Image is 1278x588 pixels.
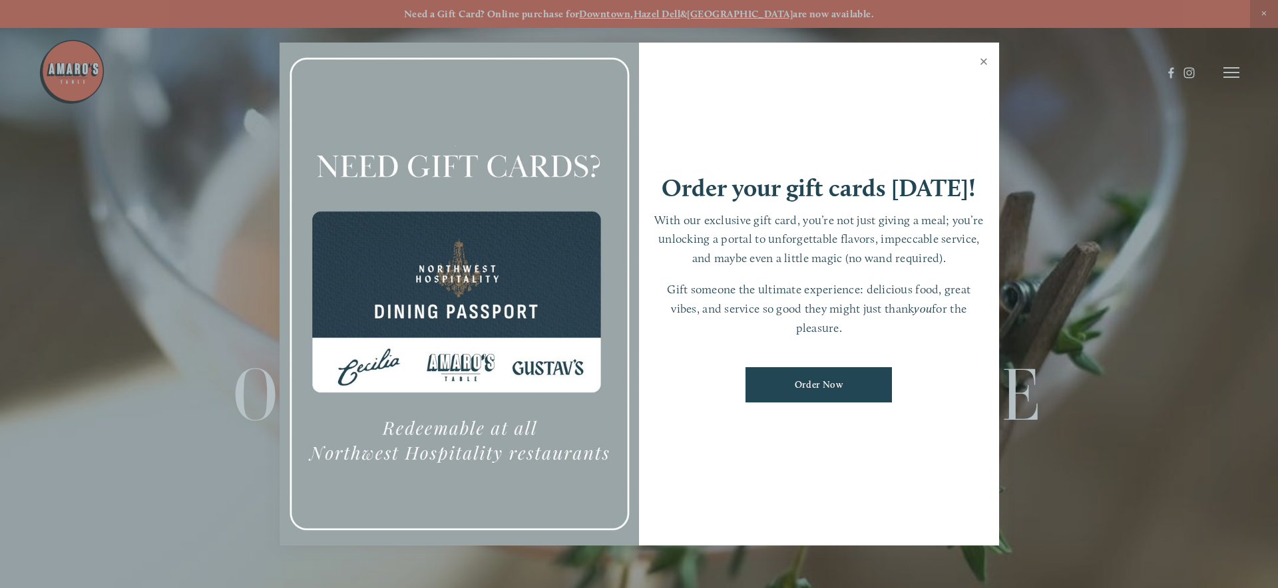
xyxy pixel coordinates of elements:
[652,211,986,268] p: With our exclusive gift card, you’re not just giving a meal; you’re unlocking a portal to unforge...
[745,367,892,402] a: Order Now
[971,45,997,82] a: Close
[662,176,976,200] h1: Order your gift cards [DATE]!
[914,301,932,315] em: you
[652,280,986,337] p: Gift someone the ultimate experience: delicious food, great vibes, and service so good they might...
